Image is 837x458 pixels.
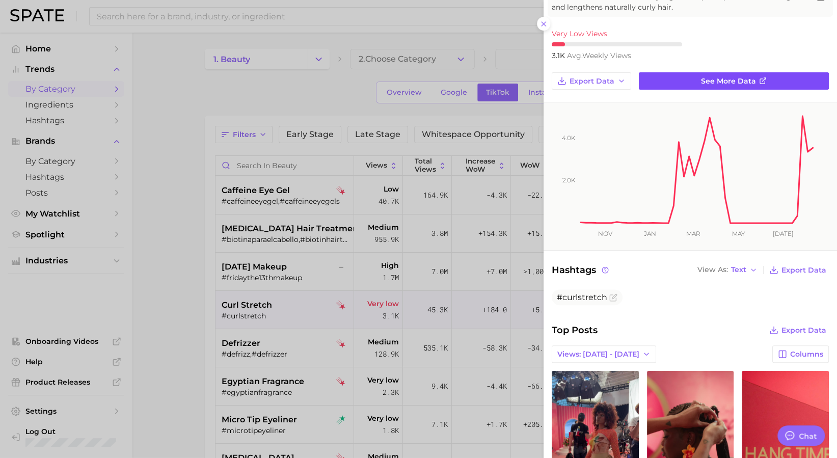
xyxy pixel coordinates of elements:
[557,350,639,359] span: Views: [DATE] - [DATE]
[570,77,614,86] span: Export Data
[772,345,829,363] button: Columns
[781,266,826,275] span: Export Data
[562,133,576,141] tspan: 4.0k
[557,292,607,302] span: #curlstretch
[552,263,610,277] span: Hashtags
[552,51,567,60] span: 3.1k
[552,323,598,337] span: Top Posts
[732,230,745,237] tspan: May
[567,51,582,60] abbr: average
[609,293,617,302] button: Flag as miscategorized or irrelevant
[643,230,656,237] tspan: Jan
[695,263,760,277] button: View AsText
[781,326,826,335] span: Export Data
[552,72,631,90] button: Export Data
[552,29,682,38] div: Very Low Views
[552,345,656,363] button: Views: [DATE] - [DATE]
[567,51,631,60] span: weekly views
[773,230,794,237] tspan: [DATE]
[598,230,613,237] tspan: Nov
[686,230,700,237] tspan: Mar
[562,176,576,184] tspan: 2.0k
[639,72,829,90] a: See more data
[701,77,756,86] span: See more data
[767,323,829,337] button: Export Data
[767,263,829,277] button: Export Data
[790,350,823,359] span: Columns
[697,267,728,273] span: View As
[552,42,682,46] div: 1 / 10
[731,267,746,273] span: Text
